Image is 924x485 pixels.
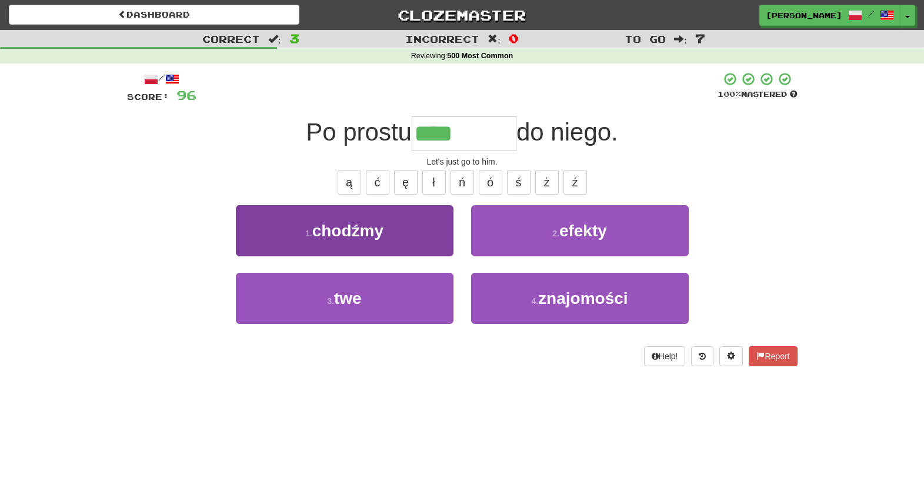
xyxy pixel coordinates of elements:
[718,89,798,100] div: Mastered
[289,31,299,45] span: 3
[538,289,628,307] span: znajomości
[471,273,689,324] button: 4.znajomości
[422,170,446,195] button: ł
[127,92,169,102] span: Score:
[306,118,412,146] span: Po prostu
[516,118,618,146] span: do niego.
[405,33,479,45] span: Incorrect
[509,31,519,45] span: 0
[9,5,299,25] a: Dashboard
[236,205,453,256] button: 1.chodźmy
[749,346,797,366] button: Report
[766,10,842,21] span: [PERSON_NAME]
[563,170,587,195] button: ź
[718,89,741,99] span: 100 %
[559,222,607,240] span: efekty
[507,170,531,195] button: ś
[366,170,389,195] button: ć
[317,5,608,25] a: Clozemaster
[531,296,538,306] small: 4 .
[447,52,513,60] strong: 500 Most Common
[552,229,559,238] small: 2 .
[488,34,501,44] span: :
[334,289,362,307] span: twe
[644,346,686,366] button: Help!
[338,170,361,195] button: ą
[451,170,474,195] button: ń
[305,229,312,238] small: 1 .
[691,346,713,366] button: Round history (alt+y)
[471,205,689,256] button: 2.efekty
[127,156,798,168] div: Let's just go to him.
[312,222,383,240] span: chodźmy
[479,170,502,195] button: ó
[535,170,559,195] button: ż
[202,33,260,45] span: Correct
[868,9,874,18] span: /
[695,31,705,45] span: 7
[394,170,418,195] button: ę
[127,72,196,86] div: /
[236,273,453,324] button: 3.twe
[176,88,196,102] span: 96
[327,296,334,306] small: 3 .
[674,34,687,44] span: :
[759,5,900,26] a: [PERSON_NAME] /
[268,34,281,44] span: :
[625,33,666,45] span: To go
